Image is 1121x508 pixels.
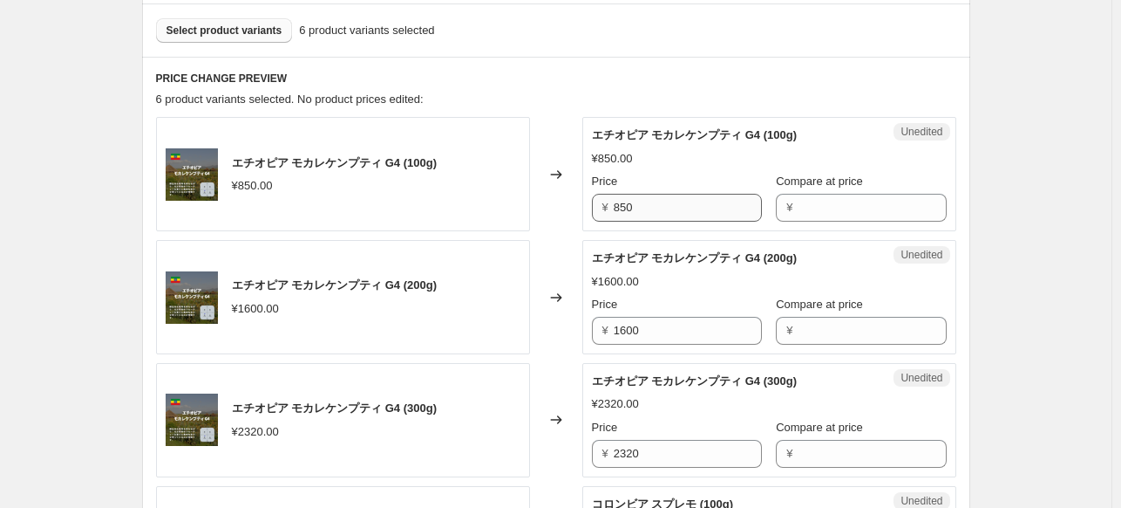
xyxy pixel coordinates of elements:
span: Compare at price [776,421,863,434]
img: 1_99274169-f158-44d7-a516-d149831216d8_80x.png [166,394,218,446]
span: ¥ [786,201,792,214]
span: Unedited [900,371,942,385]
div: ¥1600.00 [232,300,279,318]
div: ¥2320.00 [592,395,639,413]
span: Compare at price [776,298,863,311]
span: Price [592,175,618,188]
span: エチオピア モカレケンプティ G4 (200g) [232,278,437,292]
div: ¥850.00 [592,150,633,168]
img: 1_99274169-f158-44d7-a516-d149831216d8_80x.png [166,271,218,324]
span: Unedited [900,248,942,262]
div: ¥2320.00 [232,423,279,441]
span: 6 product variants selected. No product prices edited: [156,93,424,106]
span: Compare at price [776,175,863,188]
img: 1_99274169-f158-44d7-a516-d149831216d8_80x.png [166,148,218,201]
div: ¥1600.00 [592,273,639,291]
span: エチオピア モカレケンプティ G4 (100g) [592,128,797,141]
span: ¥ [602,447,608,460]
span: ¥ [602,201,608,214]
span: Price [592,298,618,311]
span: Unedited [900,494,942,508]
span: ¥ [786,324,792,337]
span: エチオピア モカレケンプティ G4 (200g) [592,251,797,264]
span: Price [592,421,618,434]
span: エチオピア モカレケンプティ G4 (300g) [592,374,797,388]
div: ¥850.00 [232,177,273,195]
span: ¥ [602,324,608,337]
span: ¥ [786,447,792,460]
span: エチオピア モカレケンプティ G4 (100g) [232,156,437,169]
span: Unedited [900,125,942,139]
span: Select product variants [166,24,282,38]
span: 6 product variants selected [299,22,434,39]
button: Select product variants [156,18,293,43]
h6: PRICE CHANGE PREVIEW [156,72,956,86]
span: エチオピア モカレケンプティ G4 (300g) [232,402,437,415]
